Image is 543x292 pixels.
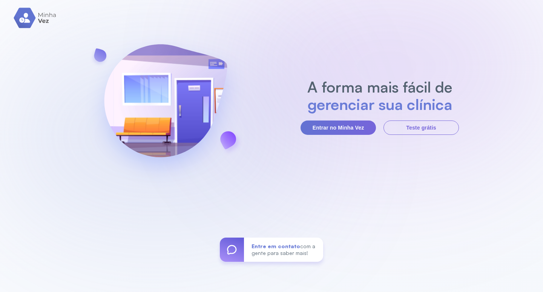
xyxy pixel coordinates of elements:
[252,243,300,249] span: Entre em contato
[383,121,459,135] button: Teste grátis
[304,96,456,113] h2: gerenciar sua clínica
[244,238,323,262] div: com a gente para saber mais!
[220,238,323,262] a: Entre em contatocom a gente para saber mais!
[14,8,57,28] img: logo.svg
[84,24,247,188] img: banner-login.svg
[301,121,376,135] button: Entrar no Minha Vez
[304,78,456,96] h2: A forma mais fácil de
